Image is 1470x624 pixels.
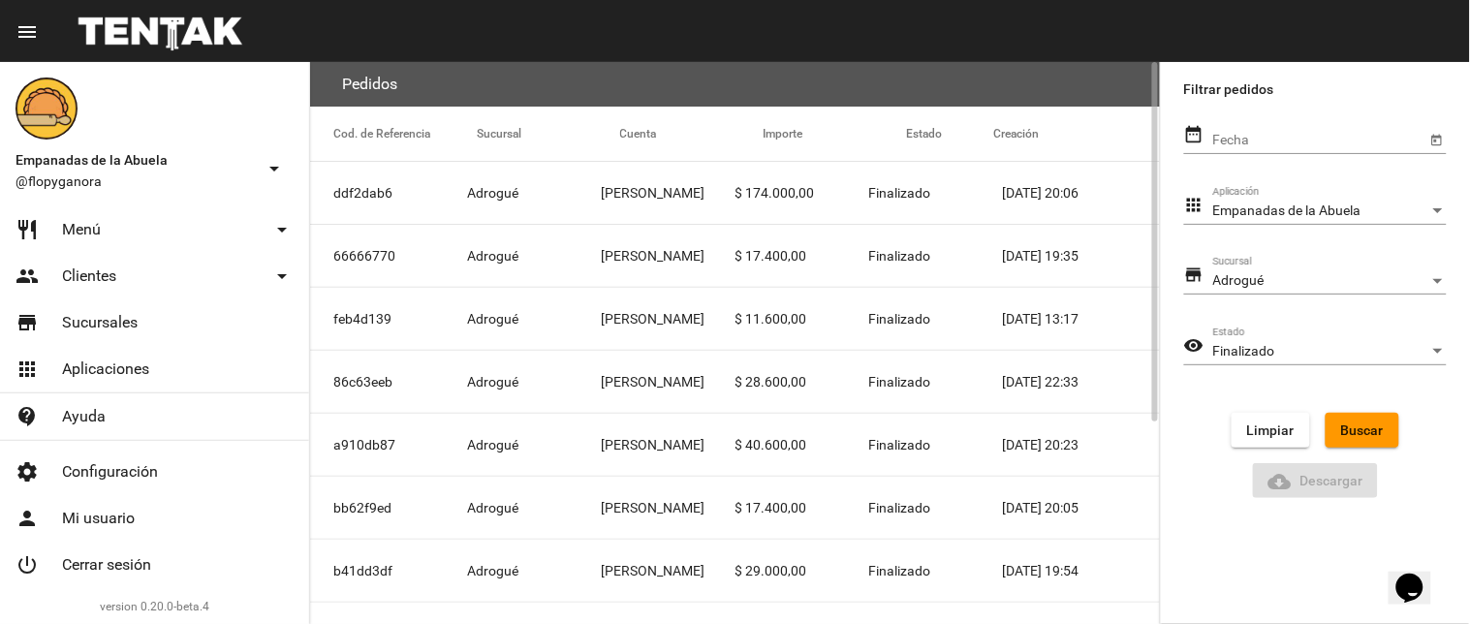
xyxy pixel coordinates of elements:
[310,414,467,476] mat-cell: a910db87
[1003,477,1160,539] mat-cell: [DATE] 20:05
[1184,334,1204,358] mat-icon: visibility
[467,183,518,203] span: Adrogué
[735,162,869,224] mat-cell: $ 174.000,00
[1213,343,1275,359] span: Finalizado
[1003,414,1160,476] mat-cell: [DATE] 20:23
[1003,288,1160,350] mat-cell: [DATE] 13:17
[869,561,931,580] span: Finalizado
[735,288,869,350] mat-cell: $ 11.600,00
[62,407,106,426] span: Ayuda
[1184,78,1447,101] label: Filtrar pedidos
[270,265,294,288] mat-icon: arrow_drop_down
[1253,463,1379,498] button: Descargar ReporteDescargar
[16,507,39,530] mat-icon: person
[16,405,39,428] mat-icon: contact_support
[735,414,869,476] mat-cell: $ 40.600,00
[1213,203,1447,219] mat-select: Aplicación
[342,71,397,98] h3: Pedidos
[869,498,931,517] span: Finalizado
[601,414,735,476] mat-cell: [PERSON_NAME]
[16,460,39,484] mat-icon: settings
[1213,344,1447,359] mat-select: Estado
[310,540,467,602] mat-cell: b41dd3df
[1247,422,1295,438] span: Limpiar
[1326,413,1399,448] button: Buscar
[1184,123,1204,146] mat-icon: date_range
[310,162,467,224] mat-cell: ddf2dab6
[906,107,993,161] mat-header-cell: Estado
[735,225,869,287] mat-cell: $ 17.400,00
[601,477,735,539] mat-cell: [PERSON_NAME]
[1232,413,1310,448] button: Limpiar
[16,311,39,334] mat-icon: store
[1268,473,1363,488] span: Descargar
[1003,162,1160,224] mat-cell: [DATE] 20:06
[16,218,39,241] mat-icon: restaurant
[310,351,467,413] mat-cell: 86c63eeb
[310,288,467,350] mat-cell: feb4d139
[869,309,931,328] span: Finalizado
[16,358,39,381] mat-icon: apps
[601,540,735,602] mat-cell: [PERSON_NAME]
[477,107,620,161] mat-header-cell: Sucursal
[467,309,518,328] span: Adrogué
[310,62,1160,107] flou-section-header: Pedidos
[735,477,869,539] mat-cell: $ 17.400,00
[869,246,931,265] span: Finalizado
[1389,546,1451,605] iframe: chat widget
[263,157,286,180] mat-icon: arrow_drop_down
[1268,470,1292,493] mat-icon: Descargar Reporte
[735,351,869,413] mat-cell: $ 28.600,00
[1003,540,1160,602] mat-cell: [DATE] 19:54
[62,359,149,379] span: Aplicaciones
[763,107,906,161] mat-header-cell: Importe
[1184,264,1204,287] mat-icon: store
[62,509,135,528] span: Mi usuario
[1341,422,1384,438] span: Buscar
[869,372,931,391] span: Finalizado
[16,172,255,191] span: @flopyganora
[601,225,735,287] mat-cell: [PERSON_NAME]
[869,435,931,454] span: Finalizado
[62,313,138,332] span: Sucursales
[16,148,255,172] span: Empanadas de la Abuela
[16,20,39,44] mat-icon: menu
[601,162,735,224] mat-cell: [PERSON_NAME]
[993,107,1160,161] mat-header-cell: Creación
[1213,203,1361,218] span: Empanadas de la Abuela
[601,288,735,350] mat-cell: [PERSON_NAME]
[1213,272,1265,288] span: Adrogué
[16,553,39,577] mat-icon: power_settings_new
[16,597,294,616] div: version 0.20.0-beta.4
[16,78,78,140] img: f0136945-ed32-4f7c-91e3-a375bc4bb2c5.png
[467,435,518,454] span: Adrogué
[1003,225,1160,287] mat-cell: [DATE] 19:35
[467,246,518,265] span: Adrogué
[620,107,764,161] mat-header-cell: Cuenta
[1184,194,1204,217] mat-icon: apps
[1426,129,1447,149] button: Open calendar
[467,498,518,517] span: Adrogué
[601,351,735,413] mat-cell: [PERSON_NAME]
[310,225,467,287] mat-cell: 66666770
[310,107,477,161] mat-header-cell: Cod. de Referencia
[1213,273,1447,289] mat-select: Sucursal
[467,561,518,580] span: Adrogué
[467,372,518,391] span: Adrogué
[270,218,294,241] mat-icon: arrow_drop_down
[62,462,158,482] span: Configuración
[1213,133,1426,148] input: Fecha
[16,265,39,288] mat-icon: people
[869,183,931,203] span: Finalizado
[1003,351,1160,413] mat-cell: [DATE] 22:33
[62,555,151,575] span: Cerrar sesión
[62,266,116,286] span: Clientes
[310,477,467,539] mat-cell: bb62f9ed
[735,540,869,602] mat-cell: $ 29.000,00
[62,220,101,239] span: Menú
